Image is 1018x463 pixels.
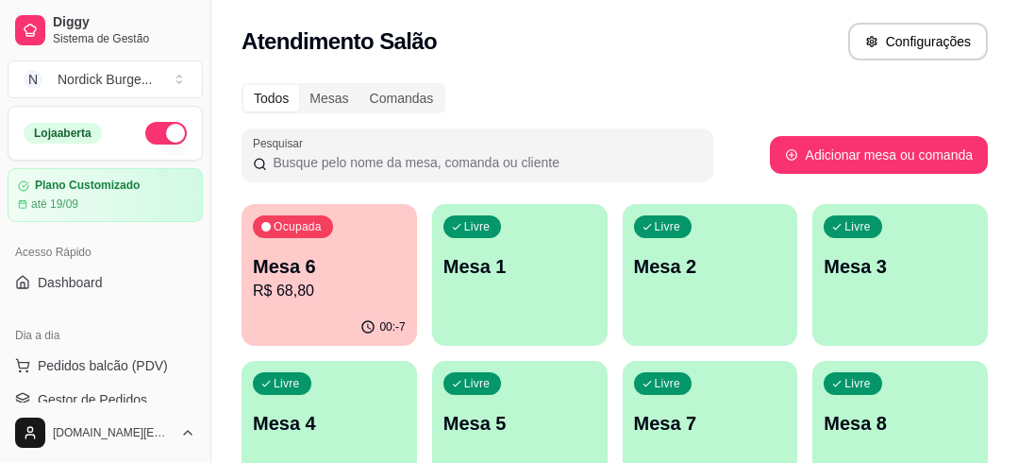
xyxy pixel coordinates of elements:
a: Dashboard [8,267,203,298]
p: Livre [844,376,871,391]
p: Livre [464,376,491,391]
span: Dashboard [38,273,103,292]
a: Gestor de Pedidos [8,385,203,415]
div: Acesso Rápido [8,237,203,267]
p: Mesa 1 [443,253,596,280]
p: Livre [844,219,871,234]
p: Ocupada [274,219,322,234]
p: Livre [655,376,681,391]
button: Alterar Status [145,122,187,145]
div: Loja aberta [24,123,102,144]
button: Configurações [848,23,988,60]
span: N [24,70,42,89]
div: Nordick Burge ... [58,70,152,89]
a: DiggySistema de Gestão [8,8,203,53]
p: Mesa 6 [253,253,406,280]
p: Mesa 8 [824,410,976,437]
p: R$ 68,80 [253,280,406,302]
p: Mesa 3 [824,253,976,280]
p: Mesa 7 [634,410,787,437]
span: Sistema de Gestão [53,31,195,46]
input: Pesquisar [267,153,702,172]
div: Todos [243,85,299,111]
span: Gestor de Pedidos [38,390,147,409]
button: LivreMesa 1 [432,204,608,346]
p: Mesa 2 [634,253,787,280]
article: Plano Customizado [35,179,140,193]
span: Diggy [53,14,195,31]
span: Pedidos balcão (PDV) [38,356,168,375]
div: Comandas [359,85,444,111]
div: Mesas [299,85,359,111]
button: OcupadaMesa 6R$ 68,8000:-7 [242,204,417,346]
h2: Atendimento Salão [242,26,437,57]
a: Plano Customizadoaté 19/09 [8,168,203,222]
p: Mesa 5 [443,410,596,437]
button: Adicionar mesa ou comanda [770,136,988,174]
button: Pedidos balcão (PDV) [8,351,203,381]
div: Dia a dia [8,320,203,351]
article: até 19/09 [31,197,78,212]
p: Livre [464,219,491,234]
p: Livre [655,219,681,234]
button: LivreMesa 2 [623,204,798,346]
p: 00:-7 [379,319,405,334]
span: [DOMAIN_NAME][EMAIL_ADDRESS][DOMAIN_NAME] [53,425,173,440]
button: LivreMesa 3 [812,204,988,346]
button: [DOMAIN_NAME][EMAIL_ADDRESS][DOMAIN_NAME] [8,410,203,455]
label: Pesquisar [253,135,309,151]
p: Livre [274,376,300,391]
p: Mesa 4 [253,410,406,437]
button: Select a team [8,60,203,98]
